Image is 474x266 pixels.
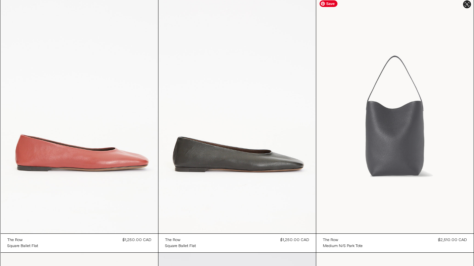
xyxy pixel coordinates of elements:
div: The Row [165,237,180,243]
div: $1,250.00 CAD [280,237,309,243]
span: Save [320,0,337,7]
a: Square Ballet Flat [7,243,38,249]
a: The Row [165,237,196,243]
a: Medium N/S Park Tote [323,243,363,249]
div: $2,510.00 CAD [438,237,467,243]
div: The Row [323,237,338,243]
a: The Row [7,237,38,243]
a: The Row [323,237,363,243]
a: Square Ballet Flat [165,243,196,249]
div: $1,250.00 CAD [123,237,151,243]
div: The Row [7,237,23,243]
